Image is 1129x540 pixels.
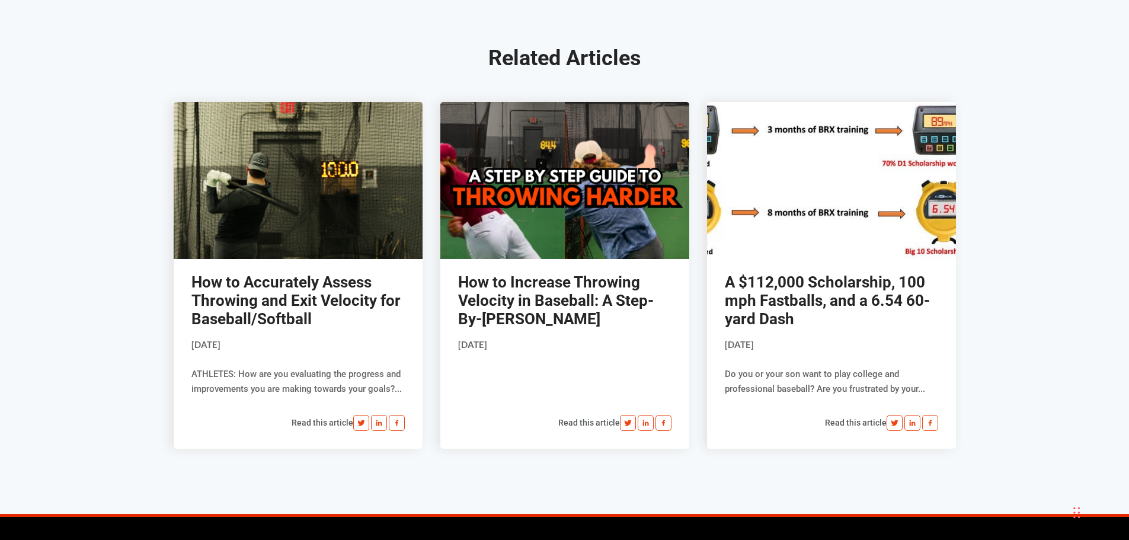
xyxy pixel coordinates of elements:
img: fb.svg [389,415,405,431]
div: ATHLETES: How are you evaluating the progress and improvements you are making towards your goals?... [174,259,423,449]
img: Twitter.svg [887,415,903,431]
img: Linkedin.svg [638,415,654,431]
img: Twitter.svg [620,415,636,431]
a: Read this article [558,418,620,427]
a: How to Accurately Assess Throwing and Exit Velocity for Baseball/Softball [191,273,401,328]
iframe: Chat Widget [961,412,1129,540]
img: Twitter.svg [353,415,369,431]
img: fb.svg [655,415,671,431]
div: Drag [1073,495,1080,531]
img: Linkedin.svg [904,415,920,431]
p: [DATE] [191,337,405,353]
a: Read this article [825,418,887,427]
h2: Related Articles [174,44,956,72]
img: Linkedin.svg [371,415,387,431]
img: fb.svg [922,415,938,431]
div: Do you or your son want to play college and professional baseball? Are you frustrated by your... [707,259,956,449]
a: How to Increase Throwing Velocity in Baseball: A Step-By-[PERSON_NAME] [458,273,654,328]
a: A $112,000 Scholarship, 100 mph Fastballs, and a 6.54 60-yard Dash [725,273,930,328]
a: Read this article [292,418,353,427]
p: [DATE] [458,337,671,353]
p: [DATE] [725,337,938,353]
